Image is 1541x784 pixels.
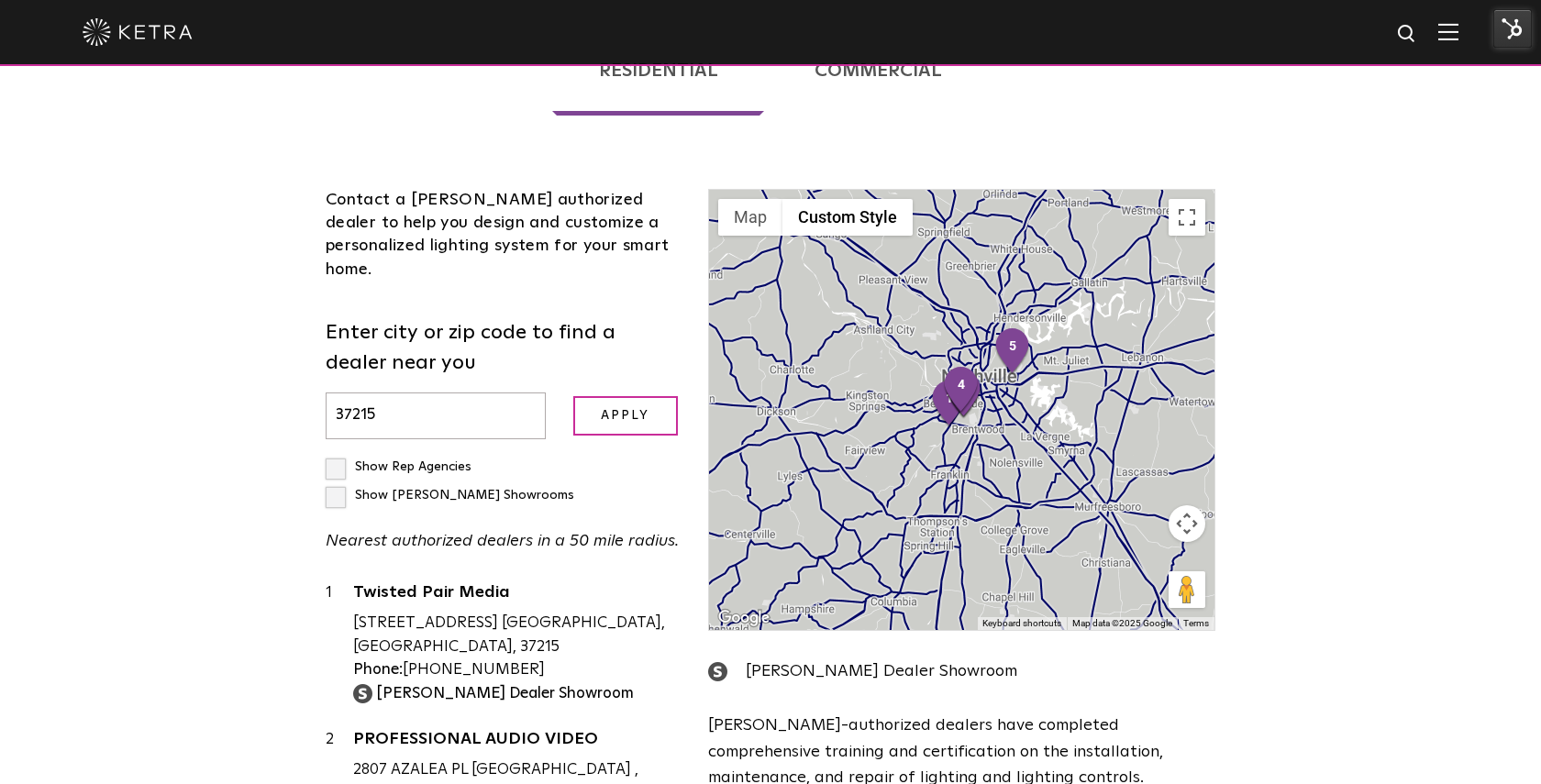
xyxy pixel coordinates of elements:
[1169,199,1205,236] button: Toggle fullscreen view
[982,617,1061,630] button: Keyboard shortcuts
[1438,23,1458,40] img: Hamburger%20Nav.svg
[708,662,727,681] img: showroom_icon.png
[942,366,981,415] div: 4
[326,189,681,282] div: Contact a [PERSON_NAME] authorized dealer to help you design and customize a personalized lightin...
[353,684,372,703] img: showroom_icon.png
[1183,618,1209,628] a: Terms (opens in new tab)
[1169,571,1205,608] button: Drag Pegman onto the map to open Street View
[1072,618,1172,628] span: Map data ©2025 Google
[714,606,774,630] img: Google
[376,686,634,701] strong: [PERSON_NAME] Dealer Showroom
[930,380,969,429] div: 1
[708,658,1215,685] div: [PERSON_NAME] Dealer Showroom
[326,392,546,439] input: Enter city or zip code
[714,606,774,630] a: Open this area in Google Maps (opens a new window)
[353,612,681,658] div: [STREET_ADDRESS] [GEOGRAPHIC_DATA], [GEOGRAPHIC_DATA], 37215
[782,199,913,236] button: Custom Style
[353,731,681,754] a: PROFESSIONAL AUDIO VIDEO
[326,318,681,379] label: Enter city or zip code to find a dealer near you
[1169,505,1205,542] button: Map camera controls
[1396,23,1419,46] img: search icon
[353,658,681,682] div: [PHONE_NUMBER]
[573,396,678,436] input: Apply
[552,26,764,116] a: Residential
[993,327,1032,377] div: 5
[1493,9,1532,48] img: HubSpot Tools Menu Toggle
[326,581,353,705] div: 1
[718,199,782,236] button: Show street map
[353,584,681,607] a: Twisted Pair Media
[353,662,403,678] strong: Phone:
[326,528,681,555] p: Nearest authorized dealers in a 50 mile radius.
[769,26,989,116] a: Commercial
[326,489,574,502] label: Show [PERSON_NAME] Showrooms
[83,18,193,46] img: ketra-logo-2019-white
[326,460,471,473] label: Show Rep Agencies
